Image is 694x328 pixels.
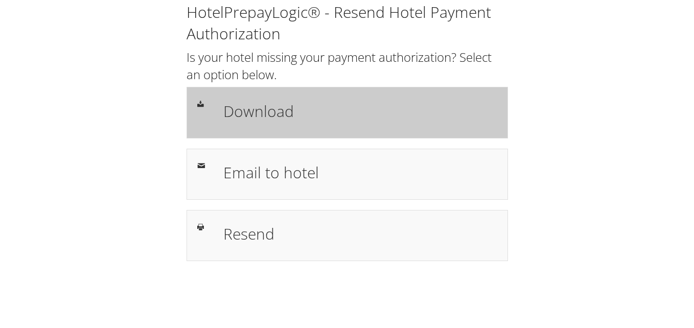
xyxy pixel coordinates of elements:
[223,222,497,245] h1: Resend
[187,49,508,83] h2: Is your hotel missing your payment authorization? Select an option below.
[223,161,497,184] h1: Email to hotel
[187,2,508,44] h1: HotelPrepayLogic® - Resend Hotel Payment Authorization
[187,149,508,200] a: Email to hotel
[187,210,508,261] a: Resend
[187,87,508,138] a: Download
[223,100,497,123] h1: Download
